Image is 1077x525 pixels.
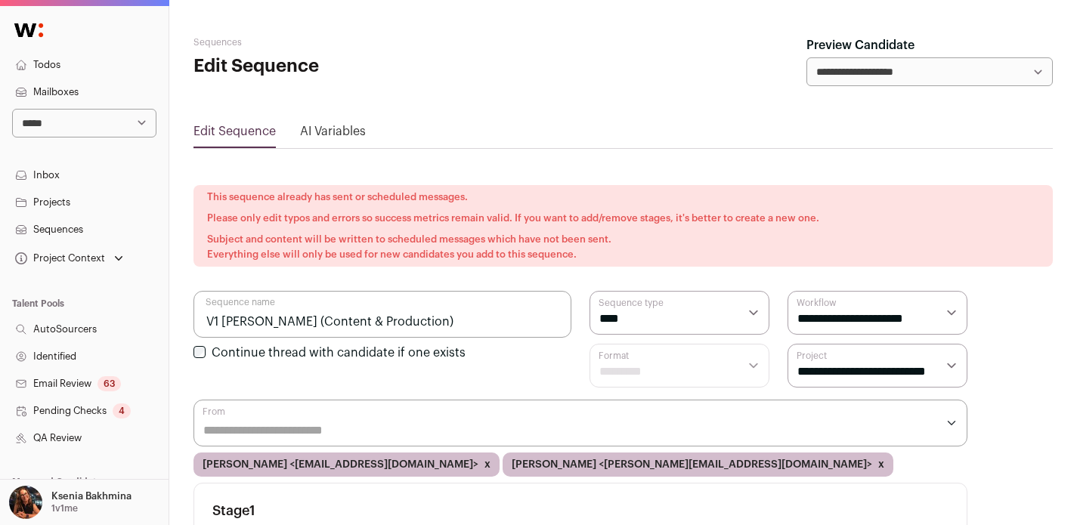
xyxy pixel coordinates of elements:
p: Subject and content will be written to scheduled messages which have not been sent. Everything el... [207,232,1039,262]
span: 1 [249,504,255,517]
a: Sequences [193,38,242,47]
button: Open dropdown [6,486,135,519]
input: Sequence name [193,291,571,338]
div: 4 [113,403,131,418]
a: AI Variables [300,125,366,137]
p: Please only edit typos and errors so success metrics remain valid. If you want to add/remove stag... [207,211,1039,226]
button: Open dropdown [12,248,126,269]
h1: Edit Sequence [193,54,480,79]
span: [PERSON_NAME] <[PERSON_NAME][EMAIL_ADDRESS][DOMAIN_NAME]> [512,457,872,472]
p: Ksenia Bakhmina [51,490,132,502]
div: 63 [97,376,121,391]
img: 13968079-medium_jpg [9,486,42,519]
label: Continue thread with candidate if one exists [212,347,466,359]
div: Project Context [12,252,105,264]
label: Preview Candidate [806,36,915,54]
p: 1v1me [51,502,78,514]
span: [PERSON_NAME] <[EMAIL_ADDRESS][DOMAIN_NAME]> [203,457,478,472]
a: Edit Sequence [193,125,276,137]
h3: Stage [212,502,255,520]
button: x [484,457,491,472]
button: x [878,457,884,472]
img: Wellfound [6,15,51,45]
p: This sequence already has sent or scheduled messages. [207,190,1039,205]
